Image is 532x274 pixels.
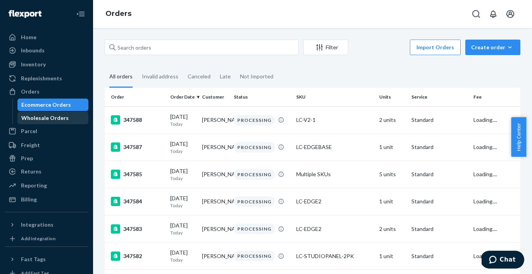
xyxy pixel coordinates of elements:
[234,115,275,125] div: PROCESSING
[376,215,408,243] td: 2 units
[220,66,231,87] div: Late
[5,44,88,57] a: Inbounds
[21,47,45,54] div: Inbounds
[170,194,196,209] div: [DATE]
[5,139,88,151] a: Freight
[21,75,62,82] div: Replenishments
[471,43,515,51] div: Create order
[485,6,501,22] button: Open notifications
[5,152,88,165] a: Prep
[170,222,196,236] div: [DATE]
[111,197,164,206] div: 347584
[411,170,468,178] p: Standard
[234,169,275,180] div: PROCESSING
[105,40,299,55] input: Search orders
[21,182,47,189] div: Reporting
[199,243,231,270] td: [PERSON_NAME]
[21,196,37,203] div: Billing
[503,6,518,22] button: Open account menu
[410,40,461,55] button: Import Orders
[170,148,196,154] p: Today
[234,142,275,153] div: PROCESSING
[170,257,196,263] p: Today
[9,10,41,18] img: Flexport logo
[21,221,54,229] div: Integrations
[5,193,88,206] a: Billing
[5,85,88,98] a: Orders
[234,224,275,234] div: PROCESSING
[170,113,196,127] div: [DATE]
[5,125,88,137] a: Parcel
[142,66,178,87] div: Invalid address
[470,188,520,215] td: Loading....
[482,251,524,270] iframe: Opens a widget where you can chat to one of our agents
[17,99,89,111] a: Ecommerce Orders
[411,116,468,124] p: Standard
[170,202,196,209] p: Today
[296,252,373,260] div: LC-STUDIOPANEL-2PK
[199,161,231,188] td: [PERSON_NAME]
[21,168,41,175] div: Returns
[170,175,196,182] p: Today
[111,251,164,261] div: 347582
[5,72,88,85] a: Replenishments
[105,88,167,106] th: Order
[202,94,228,100] div: Customer
[21,88,40,95] div: Orders
[21,255,46,263] div: Fast Tags
[21,114,69,122] div: Wholesale Orders
[105,9,131,18] a: Orders
[199,106,231,134] td: [PERSON_NAME]
[199,188,231,215] td: [PERSON_NAME]
[376,243,408,270] td: 1 unit
[470,243,520,270] td: Loading....
[296,225,373,233] div: LC-EDGE2
[199,134,231,161] td: [PERSON_NAME]
[21,127,37,135] div: Parcel
[376,188,408,215] td: 1 unit
[296,143,373,151] div: LC-EDGEBASE
[111,142,164,152] div: 347587
[296,116,373,124] div: LC-V2-1
[234,251,275,261] div: PROCESSING
[170,249,196,263] div: [DATE]
[5,179,88,192] a: Reporting
[465,40,520,55] button: Create order
[376,161,408,188] td: 5 units
[170,167,196,182] div: [DATE]
[170,140,196,154] div: [DATE]
[21,61,46,68] div: Inventory
[293,88,376,106] th: SKU
[470,88,520,106] th: Fee
[304,43,348,51] div: Filter
[296,198,373,205] div: LC-EDGE2
[170,229,196,236] p: Today
[470,106,520,134] td: Loading....
[376,106,408,134] td: 2 units
[5,165,88,178] a: Returns
[73,6,88,22] button: Close Navigation
[408,88,471,106] th: Service
[470,161,520,188] td: Loading....
[21,101,71,109] div: Ecommerce Orders
[5,219,88,231] button: Integrations
[111,170,164,179] div: 347585
[17,112,89,124] a: Wholesale Orders
[188,66,211,87] div: Canceled
[21,235,55,242] div: Add Integration
[511,117,526,157] button: Help Center
[411,198,468,205] p: Standard
[5,58,88,71] a: Inventory
[5,234,88,243] a: Add Integration
[376,88,408,106] th: Units
[470,134,520,161] td: Loading....
[21,141,40,149] div: Freight
[199,215,231,243] td: [PERSON_NAME]
[111,224,164,234] div: 347583
[376,134,408,161] td: 1 unit
[109,66,133,88] div: All orders
[231,88,293,106] th: Status
[470,215,520,243] td: Loading....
